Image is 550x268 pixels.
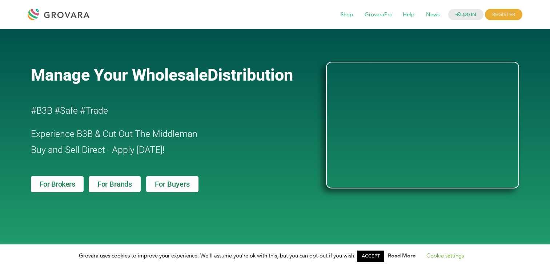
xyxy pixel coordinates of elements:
span: Manage Your Wholesale [31,65,208,85]
h2: #B3B #Safe #Trade [31,103,285,119]
span: REGISTER [485,9,522,20]
span: For Brands [97,180,132,188]
a: LOGIN [448,9,484,20]
span: Distribution [208,65,293,85]
a: For Buyers [146,176,198,192]
a: GrovaraPro [360,11,398,19]
a: Read More [388,252,416,259]
span: Shop [336,8,358,22]
span: Help [398,8,419,22]
span: Buy and Sell Direct - Apply [DATE]! [31,145,165,155]
a: Help [398,11,419,19]
a: News [421,11,445,19]
a: For Brokers [31,176,84,192]
span: For Brokers [40,180,75,188]
span: News [421,8,445,22]
span: Grovara uses cookies to improve your experience. We'll assume you're ok with this, but you can op... [79,252,471,259]
a: Cookie settings [426,252,464,259]
a: Shop [336,11,358,19]
a: For Brands [89,176,141,192]
span: Experience B3B & Cut Out The Middleman [31,129,197,139]
span: For Buyers [155,180,190,188]
a: Manage Your WholesaleDistribution [31,65,314,85]
a: ACCEPT [357,251,384,262]
span: GrovaraPro [360,8,398,22]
